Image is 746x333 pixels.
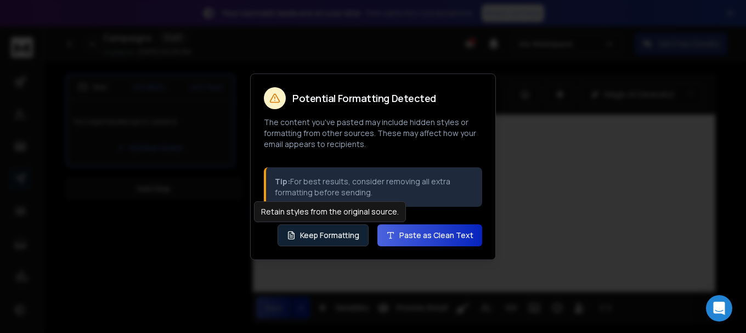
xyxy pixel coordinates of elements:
[264,117,482,150] p: The content you've pasted may include hidden styles or formatting from other sources. These may a...
[706,295,732,321] div: Open Intercom Messenger
[254,201,406,222] div: Retain styles from the original source.
[278,224,369,246] button: Keep Formatting
[275,176,473,198] p: For best results, consider removing all extra formatting before sending.
[275,176,290,187] strong: Tip:
[292,93,436,103] h2: Potential Formatting Detected
[377,224,482,246] button: Paste as Clean Text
